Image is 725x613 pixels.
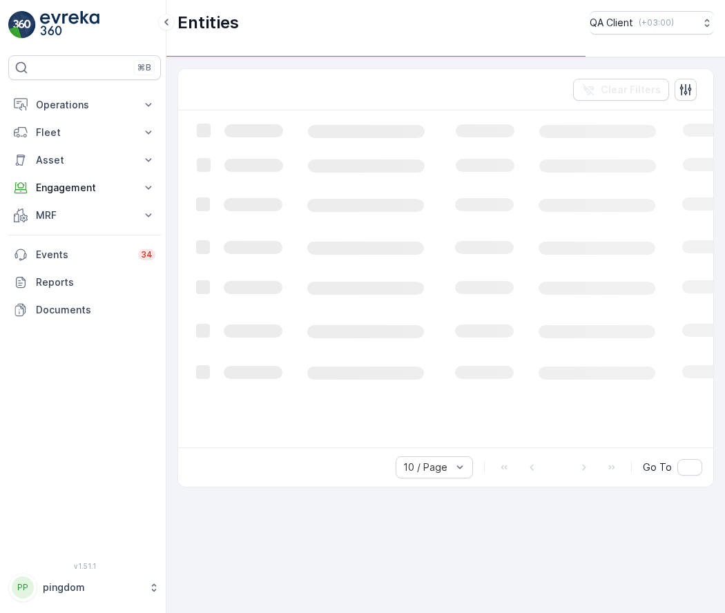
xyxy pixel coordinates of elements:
[40,11,99,39] img: logo_light-DOdMpM7g.png
[573,79,669,101] button: Clear Filters
[8,573,161,602] button: PPpingdom
[177,12,239,34] p: Entities
[601,83,661,97] p: Clear Filters
[36,208,133,222] p: MRF
[8,146,161,174] button: Asset
[590,16,633,30] p: QA Client
[36,98,133,112] p: Operations
[8,269,161,296] a: Reports
[36,126,133,139] p: Fleet
[12,576,34,599] div: PP
[639,17,674,28] p: ( +03:00 )
[36,181,133,195] p: Engagement
[137,62,151,73] p: ⌘B
[43,581,142,594] p: pingdom
[8,241,161,269] a: Events34
[643,460,672,474] span: Go To
[8,562,161,570] span: v 1.51.1
[8,202,161,229] button: MRF
[590,11,714,35] button: QA Client(+03:00)
[8,91,161,119] button: Operations
[8,119,161,146] button: Fleet
[36,248,130,262] p: Events
[141,249,153,260] p: 34
[36,153,133,167] p: Asset
[36,275,155,289] p: Reports
[8,174,161,202] button: Engagement
[36,303,155,317] p: Documents
[8,296,161,324] a: Documents
[8,11,36,39] img: logo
